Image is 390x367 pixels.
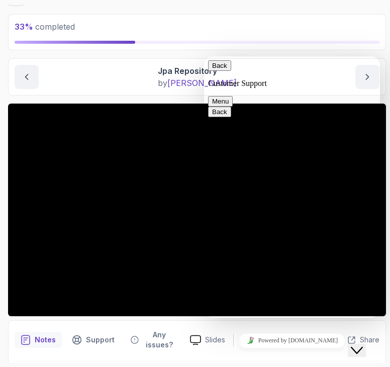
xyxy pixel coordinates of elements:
[8,104,386,316] iframe: 8 - JPA Repository
[125,327,182,353] button: Feedback button
[15,22,75,32] span: completed
[15,65,39,89] button: previous content
[86,335,115,345] p: Support
[167,78,237,88] span: [PERSON_NAME]
[66,327,121,353] button: Support button
[143,330,176,350] p: Any issues?
[158,77,237,89] p: by
[204,56,380,318] iframe: chat widget
[158,65,237,77] p: Jpa Repository
[15,327,62,353] button: notes button
[204,329,380,352] iframe: chat widget
[348,327,380,357] iframe: chat widget
[35,335,56,345] p: Notes
[182,335,233,345] a: Slides
[15,22,33,32] span: 33 %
